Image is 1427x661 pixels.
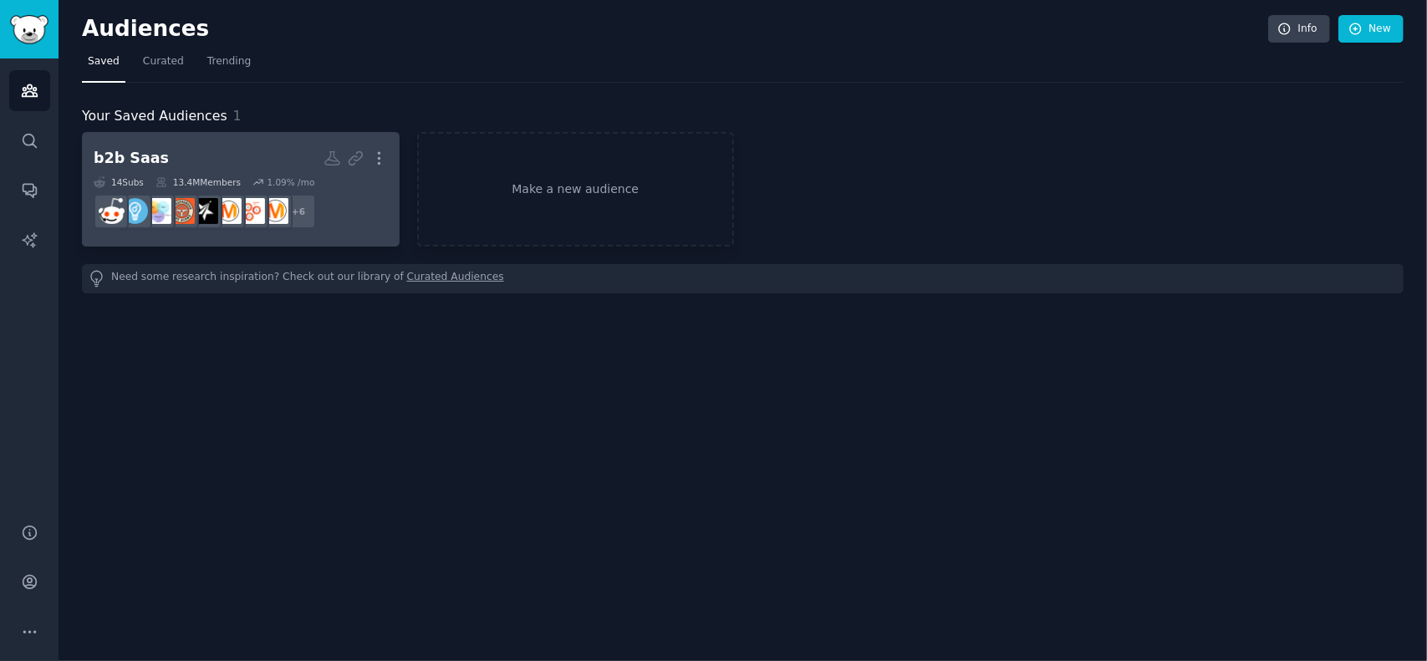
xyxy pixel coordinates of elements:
a: b2b Saas14Subs13.4MMembers1.09% /mo+6DigitalMarketingGrowthHackingmarketingSaaSMarketingEntrepren... [82,132,400,247]
img: sales [99,198,125,224]
span: Trending [207,54,251,69]
img: EntrepreneurRideAlong [169,198,195,224]
div: Need some research inspiration? Check out our library of [82,264,1404,293]
a: Make a new audience [417,132,735,247]
span: Curated [143,54,184,69]
img: marketing [216,198,242,224]
img: Entrepreneur [122,198,148,224]
h2: Audiences [82,16,1268,43]
a: Info [1268,15,1330,43]
div: 13.4M Members [155,176,241,188]
div: b2b Saas [94,148,169,169]
span: Your Saved Audiences [82,106,227,127]
img: GrowthHacking [239,198,265,224]
img: GummySearch logo [10,15,48,44]
a: New [1338,15,1404,43]
a: Saved [82,48,125,83]
div: 14 Sub s [94,176,144,188]
div: 1.09 % /mo [267,176,314,188]
span: 1 [233,108,242,124]
a: Curated [137,48,190,83]
img: ProductManagement [145,198,171,224]
div: + 6 [281,194,316,229]
img: SaaSMarketing [192,198,218,224]
a: Curated Audiences [407,270,504,287]
img: DigitalMarketing [262,198,288,224]
span: Saved [88,54,120,69]
a: Trending [201,48,257,83]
